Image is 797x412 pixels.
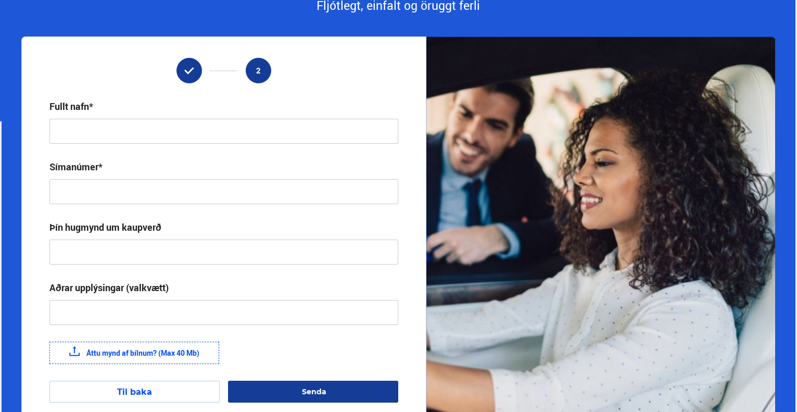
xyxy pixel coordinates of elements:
[49,281,169,294] div: Aðrar upplýsingar (valkvætt)
[49,221,161,233] div: Þín hugmynd um kaupverð
[49,381,220,403] button: Til baka
[49,342,219,364] label: Áttu mynd af bílnum? (Max 40 Mb)
[256,66,261,75] span: 2
[228,381,398,403] button: Senda
[302,387,326,396] span: Senda
[8,4,40,35] button: Opna LiveChat spjallviðmót
[49,160,103,173] div: Símanúmer*
[49,100,93,113] div: Fullt nafn*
